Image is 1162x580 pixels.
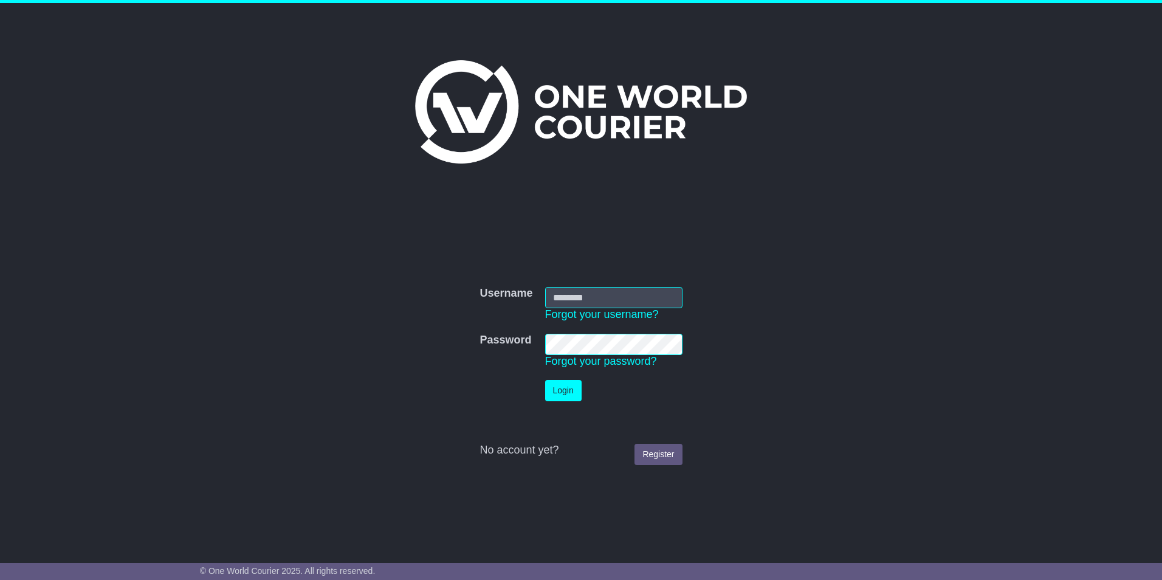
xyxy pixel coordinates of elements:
label: Username [480,287,532,300]
img: One World [415,60,747,164]
span: © One World Courier 2025. All rights reserved. [200,566,376,576]
a: Forgot your password? [545,355,657,367]
label: Password [480,334,531,347]
div: No account yet? [480,444,682,457]
button: Login [545,380,582,401]
a: Forgot your username? [545,308,659,320]
a: Register [634,444,682,465]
